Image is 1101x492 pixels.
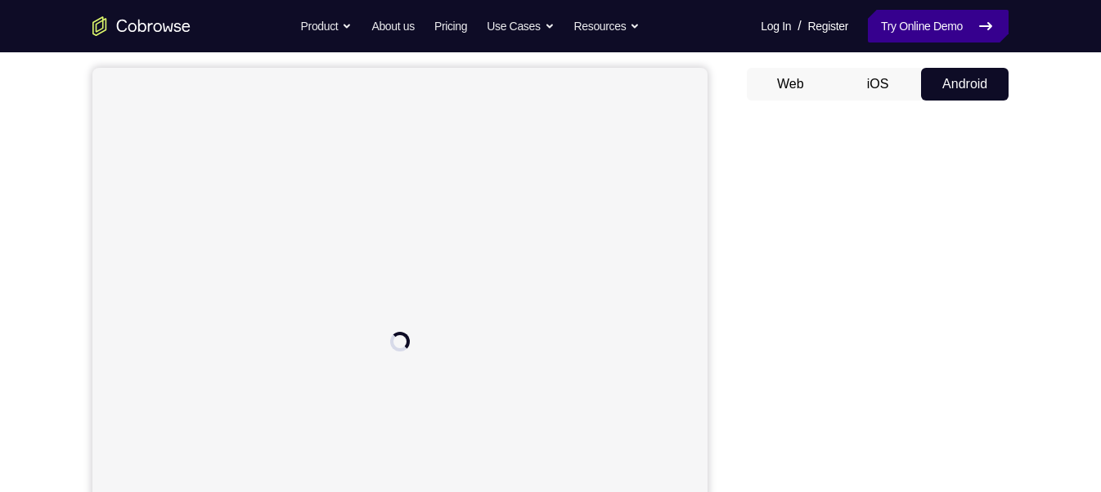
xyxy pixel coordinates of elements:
a: Log In [761,10,791,42]
button: Use Cases [487,10,554,42]
button: Android [921,68,1009,101]
button: Resources [574,10,640,42]
button: iOS [834,68,922,101]
a: About us [371,10,414,42]
a: Pricing [434,10,467,42]
button: Product [301,10,353,42]
button: Web [747,68,834,101]
span: / [798,16,801,36]
a: Go to the home page [92,16,191,36]
a: Try Online Demo [868,10,1009,42]
a: Register [808,10,848,42]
